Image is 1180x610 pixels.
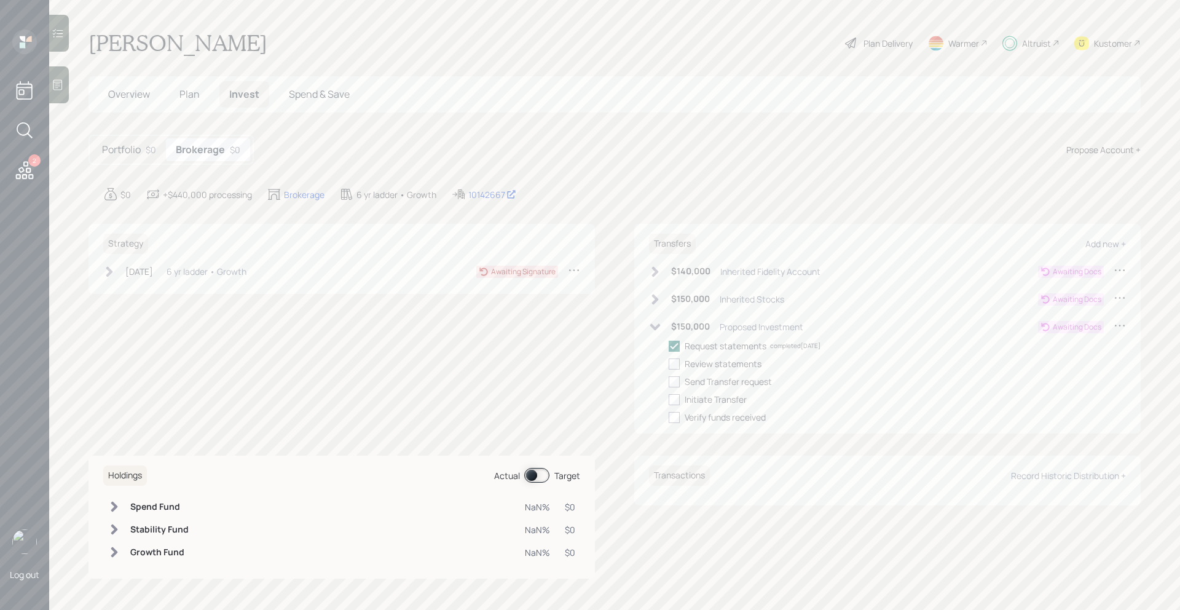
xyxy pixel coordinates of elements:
div: Actual [494,469,520,482]
img: michael-russo-headshot.png [12,529,37,554]
div: Request statements [685,339,766,352]
h6: Holdings [103,465,147,486]
h6: Spend Fund [130,502,189,512]
div: $0 [565,546,575,559]
h6: $140,000 [671,266,710,277]
h5: Portfolio [102,144,141,156]
div: NaN% [525,501,550,513]
div: Awaiting Docs [1053,266,1101,277]
div: Inherited Stocks [720,293,784,306]
div: NaN% [525,546,550,559]
div: 6 yr ladder • Growth [356,188,436,201]
div: Kustomer [1094,37,1132,50]
div: Add new + [1085,238,1126,250]
div: NaN% [525,523,550,536]
h6: Strategy [103,234,148,254]
h5: Brokerage [176,144,225,156]
div: Brokerage [284,188,324,201]
div: $0 [565,523,575,536]
div: 2 [28,154,41,167]
h1: [PERSON_NAME] [88,30,267,57]
div: +$440,000 processing [163,188,252,201]
div: completed [DATE] [770,341,820,351]
span: Overview [108,87,150,101]
div: Awaiting Signature [491,266,556,277]
div: 10142667 [468,188,516,201]
div: Altruist [1022,37,1051,50]
h6: Transactions [649,465,710,486]
div: Proposed Investment [720,320,803,333]
div: Awaiting Docs [1053,322,1101,333]
div: Log out [10,569,39,580]
div: $0 [565,501,575,513]
div: Propose Account + [1066,143,1141,156]
span: Invest [229,87,259,101]
div: Plan Delivery [863,37,913,50]
div: 6 yr ladder • Growth [167,265,246,278]
div: $0 [230,143,240,156]
div: [DATE] [125,265,153,278]
div: Inherited Fidelity Account [720,265,820,278]
div: Target [554,469,580,482]
div: Verify funds received [685,411,766,424]
div: Warmer [948,37,979,50]
div: Record Historic Distribution + [1011,470,1126,481]
span: Spend & Save [289,87,350,101]
div: $0 [146,143,156,156]
div: Review statements [685,357,761,370]
div: Send Transfer request [685,375,772,388]
h6: $150,000 [671,294,710,304]
div: $0 [120,188,131,201]
h6: Transfers [649,234,696,254]
h6: $150,000 [671,322,710,332]
div: Initiate Transfer [685,393,747,406]
h6: Stability Fund [130,525,189,535]
span: Plan [179,87,200,101]
h6: Growth Fund [130,547,189,558]
div: Awaiting Docs [1053,294,1101,305]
